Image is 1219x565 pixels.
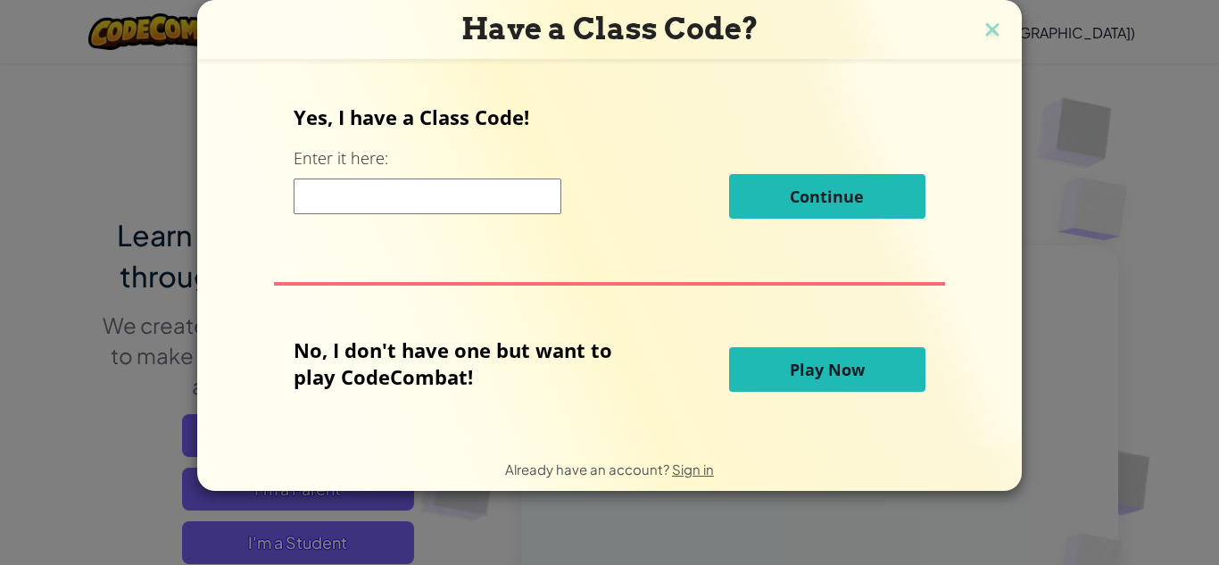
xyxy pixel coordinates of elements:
button: Play Now [729,347,925,392]
span: Play Now [790,359,865,380]
span: Have a Class Code? [461,11,759,46]
span: Already have an account? [505,461,672,478]
span: Continue [790,186,864,207]
p: Yes, I have a Class Code! [294,104,925,130]
a: Sign in [672,461,714,478]
button: Continue [729,174,925,219]
label: Enter it here: [294,147,388,170]
p: No, I don't have one but want to play CodeCombat! [294,337,639,390]
img: close icon [981,18,1004,45]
